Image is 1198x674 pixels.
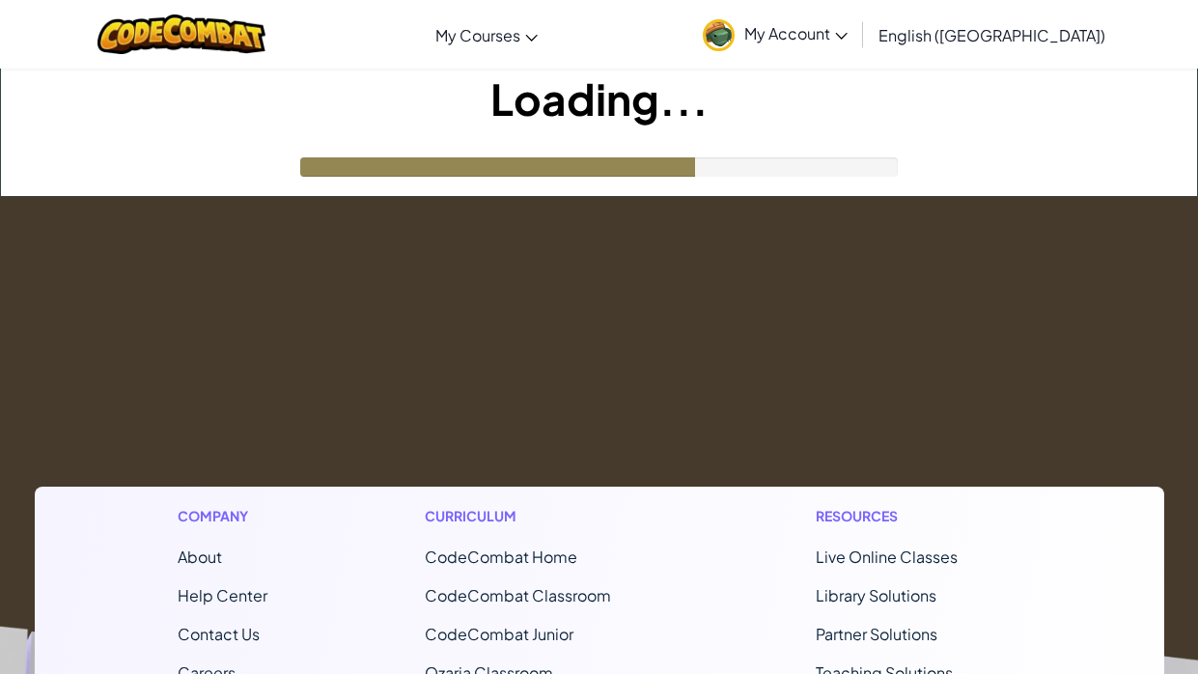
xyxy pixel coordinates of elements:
[1,69,1197,128] h1: Loading...
[744,23,848,43] span: My Account
[178,547,222,567] a: About
[178,585,267,605] a: Help Center
[869,9,1115,61] a: English ([GEOGRAPHIC_DATA])
[425,585,611,605] a: CodeCombat Classroom
[816,624,937,644] a: Partner Solutions
[425,624,573,644] a: CodeCombat Junior
[878,25,1105,45] span: English ([GEOGRAPHIC_DATA])
[703,19,735,51] img: avatar
[98,14,266,54] img: CodeCombat logo
[178,624,260,644] span: Contact Us
[425,547,577,567] span: CodeCombat Home
[816,547,958,567] a: Live Online Classes
[816,506,1021,526] h1: Resources
[435,25,520,45] span: My Courses
[425,506,658,526] h1: Curriculum
[426,9,547,61] a: My Courses
[178,506,267,526] h1: Company
[693,4,857,65] a: My Account
[816,585,936,605] a: Library Solutions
